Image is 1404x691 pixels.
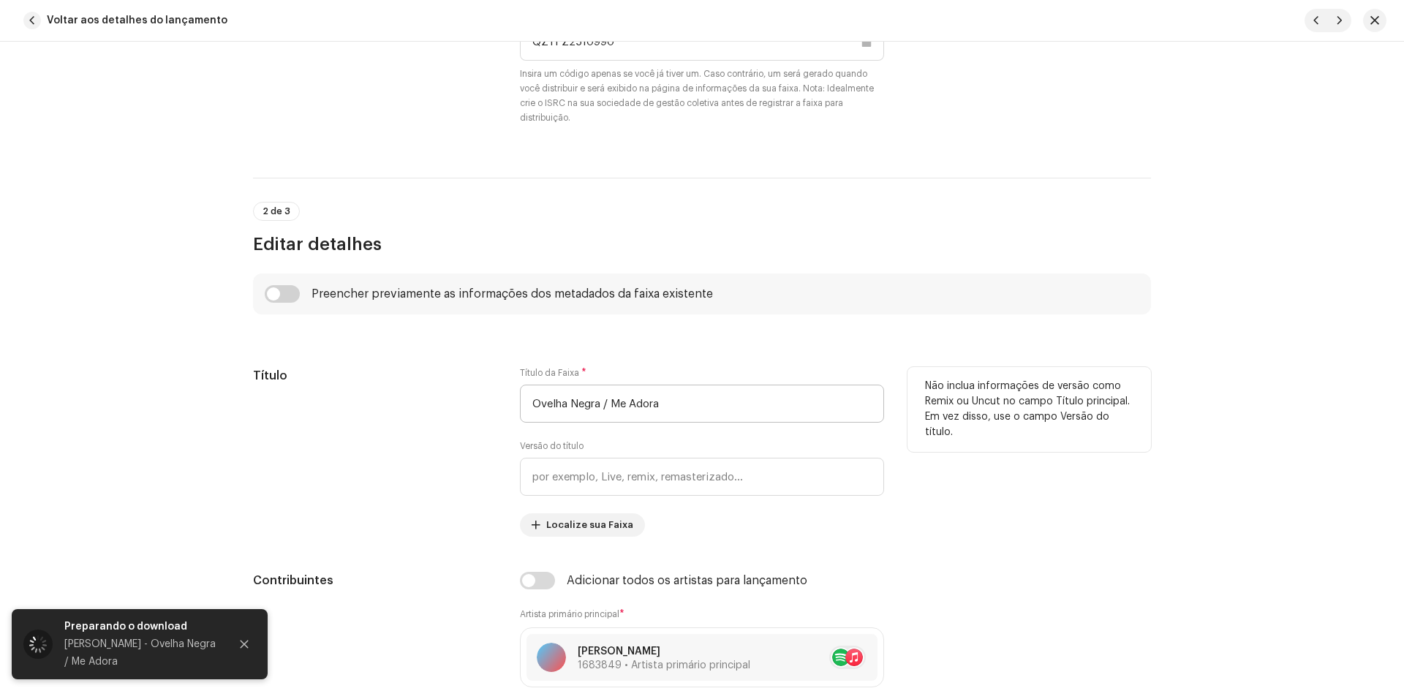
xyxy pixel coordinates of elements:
[578,660,750,671] span: 1683849 • Artista primário principal
[253,233,1151,256] h3: Editar detalhes
[520,610,619,619] small: Artista primário principal
[925,379,1133,440] p: Não inclua informações de versão como Remix ou Uncut no campo Título principal. Em vez disso, use...
[253,367,497,385] h5: Título
[520,385,884,423] input: Insira o nome da faixa
[578,644,750,660] p: [PERSON_NAME]
[312,288,713,300] div: Preencher previamente as informações dos metadados da faixa existente
[253,572,497,589] h5: Contribuintes
[520,440,584,452] label: Versão do título
[567,575,807,586] div: Adicionar todos os artistas para lançamento
[64,635,218,671] div: [PERSON_NAME] - Ovelha Negra / Me Adora
[520,23,884,61] input: ABXYZ#######
[520,458,884,496] input: por exemplo, Live, remix, remasterizado...
[263,207,290,216] span: 2 de 3
[64,618,218,635] div: Preparando o download
[230,630,259,659] button: Close
[546,510,633,540] span: Localize sua Faixa
[520,513,645,537] button: Localize sua Faixa
[520,67,884,125] small: Insira um código apenas se você já tiver um. Caso contrário, um será gerado quando você distribui...
[520,367,586,379] label: Título da Faixa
